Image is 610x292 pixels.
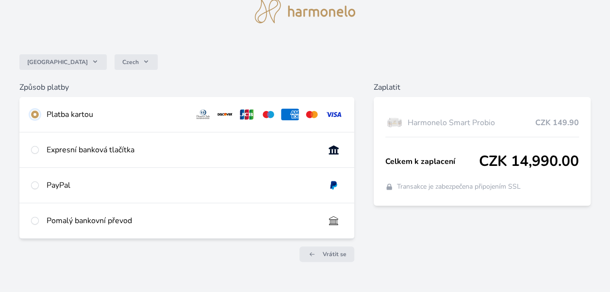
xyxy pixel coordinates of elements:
img: bankTransfer_IBAN.svg [325,215,343,227]
img: maestro.svg [260,109,278,120]
div: Pomalý bankovní převod [47,215,317,227]
img: onlineBanking_CZ.svg [325,144,343,156]
img: jcb.svg [238,109,256,120]
h6: Způsob platby [19,81,354,93]
img: mc.svg [303,109,321,120]
a: Vrátit se [299,246,354,262]
img: paypal.svg [325,179,343,191]
img: discover.svg [216,109,234,120]
h6: Zaplatit [374,81,591,93]
span: CZK 14,990.00 [479,153,579,170]
img: amex.svg [281,109,299,120]
button: Czech [115,54,158,70]
div: Platba kartou [47,109,186,120]
span: Vrátit se [323,250,346,258]
span: [GEOGRAPHIC_DATA] [27,58,88,66]
div: Expresní banková tlačítka [47,144,317,156]
span: Czech [122,58,139,66]
span: Transakce je zabezpečena připojením SSL [397,182,521,192]
img: Box-6-lahvi-SMART-PROBIO-1_(1)-lo.png [385,111,404,135]
span: CZK 149.90 [535,117,579,129]
img: diners.svg [194,109,212,120]
div: PayPal [47,179,317,191]
span: Celkem k zaplacení [385,156,479,167]
span: Harmonelo Smart Probio [408,117,535,129]
img: visa.svg [325,109,343,120]
button: [GEOGRAPHIC_DATA] [19,54,107,70]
